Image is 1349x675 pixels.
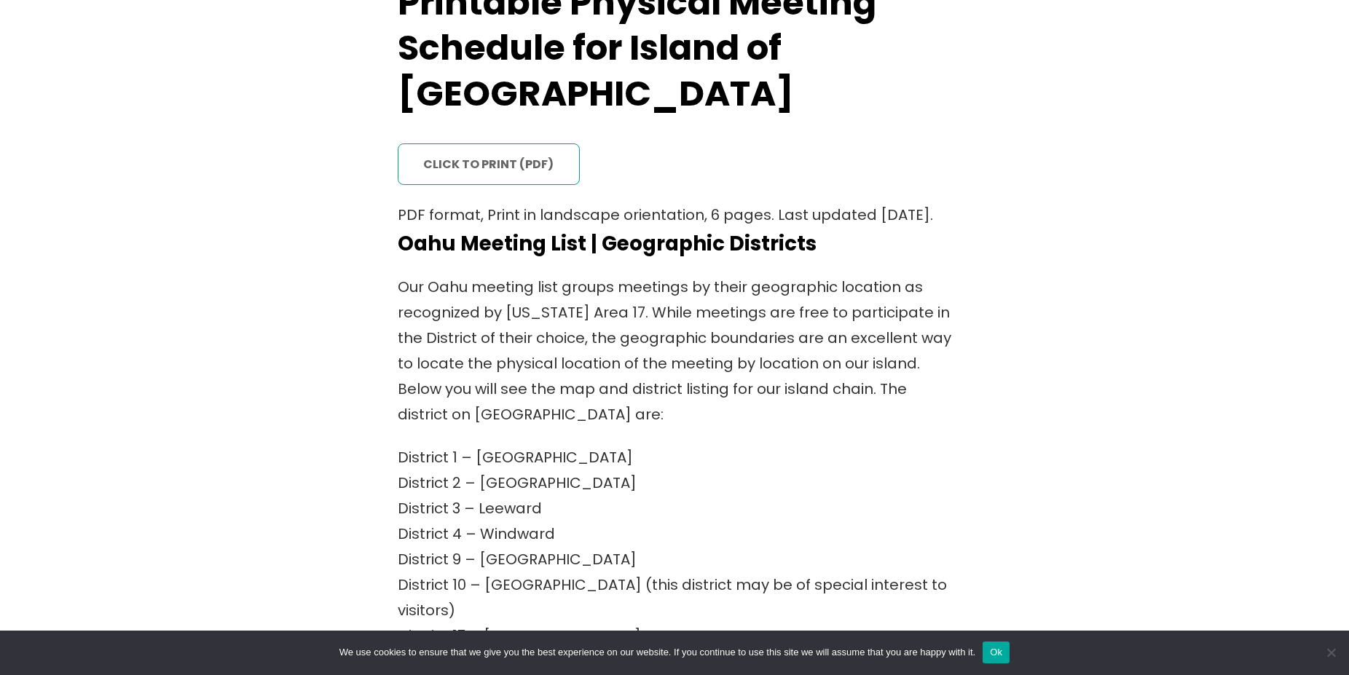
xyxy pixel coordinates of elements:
span: We use cookies to ensure that we give you the best experience on our website. If you continue to ... [339,645,975,660]
span: No [1324,645,1338,660]
p: District 1 – [GEOGRAPHIC_DATA] District 2 – [GEOGRAPHIC_DATA] District 3 – Leeward District 4 – W... [398,445,951,649]
button: Ok [983,642,1010,663]
a: click to print (PDF) [398,143,580,186]
p: Our Oahu meeting list groups meetings by their geographic location as recognized by [US_STATE] Ar... [398,275,951,427]
p: PDF format, Print in landscape orientation, 6 pages. Last updated [DATE]. [398,202,951,228]
h4: Oahu Meeting List | Geographic Districts [398,232,951,257]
